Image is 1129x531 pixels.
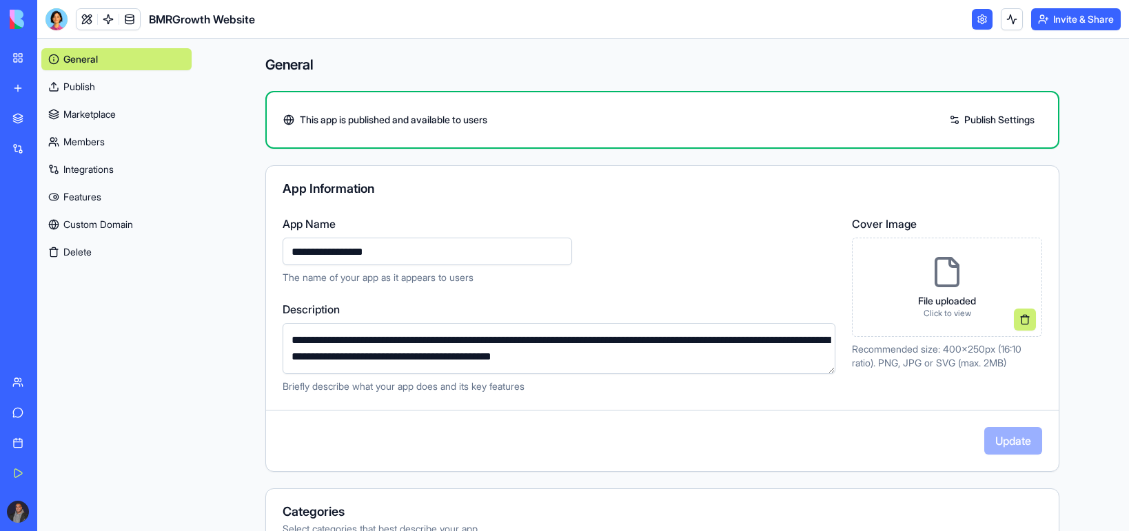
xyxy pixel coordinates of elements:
[283,379,835,393] p: Briefly describe what your app does and its key features
[942,109,1041,131] a: Publish Settings
[1031,8,1121,30] button: Invite & Share
[852,216,1042,232] label: Cover Image
[300,113,487,127] span: This app is published and available to users
[283,301,835,317] label: Description
[283,271,835,284] p: The name of your app as it appears to users
[41,214,192,236] a: Custom Domain
[265,55,1059,74] h4: General
[918,294,976,308] p: File uploaded
[149,11,255,28] span: BMRGrowth Website
[10,10,95,29] img: logo
[283,506,1042,518] div: Categories
[41,131,192,153] a: Members
[41,158,192,180] a: Integrations
[283,183,1042,195] div: App Information
[283,216,835,232] label: App Name
[41,76,192,98] a: Publish
[41,241,192,263] button: Delete
[7,501,29,523] img: ACg8ocLG3KH5ct3ELVFAWYl4ToGa5Zq7MyLEaz14BlEqK9UfNiYWdzw=s96-c
[852,342,1042,370] p: Recommended size: 400x250px (16:10 ratio). PNG, JPG or SVG (max. 2MB)
[852,238,1042,337] div: File uploadedClick to view
[41,103,192,125] a: Marketplace
[41,48,192,70] a: General
[41,186,192,208] a: Features
[918,308,976,319] p: Click to view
